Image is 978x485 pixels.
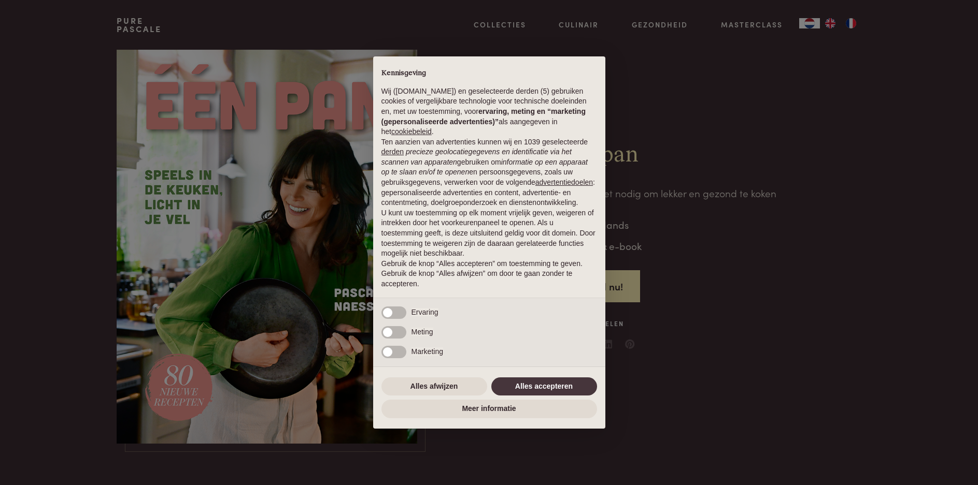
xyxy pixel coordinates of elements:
span: Ervaring [412,308,438,316]
em: precieze geolocatiegegevens en identificatie via het scannen van apparaten [381,148,572,166]
a: cookiebeleid [391,127,432,136]
button: Meer informatie [381,400,597,418]
span: Marketing [412,347,443,356]
button: advertentiedoelen [535,178,593,188]
strong: ervaring, meting en “marketing (gepersonaliseerde advertenties)” [381,107,586,126]
p: Ten aanzien van advertenties kunnen wij en 1039 geselecteerde gebruiken om en persoonsgegevens, z... [381,137,597,208]
h2: Kennisgeving [381,69,597,78]
p: Gebruik de knop “Alles accepteren” om toestemming te geven. Gebruik de knop “Alles afwijzen” om d... [381,259,597,289]
em: informatie op een apparaat op te slaan en/of te openen [381,158,588,177]
span: Meting [412,328,433,336]
button: derden [381,147,404,157]
p: U kunt uw toestemming op elk moment vrijelijk geven, weigeren of intrekken door het voorkeurenpan... [381,208,597,259]
button: Alles afwijzen [381,377,487,396]
button: Alles accepteren [491,377,597,396]
p: Wij ([DOMAIN_NAME]) en geselecteerde derden (5) gebruiken cookies of vergelijkbare technologie vo... [381,86,597,137]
